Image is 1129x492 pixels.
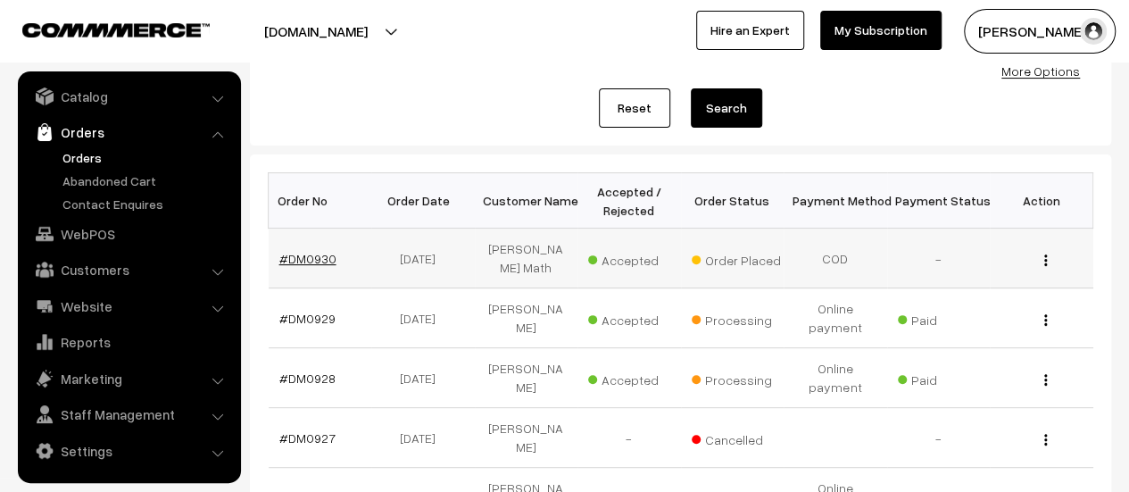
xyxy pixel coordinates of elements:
th: Action [990,173,1093,229]
td: COD [784,229,887,288]
td: Online payment [784,288,887,348]
a: My Subscription [820,11,942,50]
a: Customers [22,254,235,286]
span: Order Placed [692,246,781,270]
td: [DATE] [371,348,475,408]
td: [PERSON_NAME] Math [475,229,578,288]
td: [PERSON_NAME] [475,288,578,348]
a: Website [22,290,235,322]
a: #DM0928 [279,371,336,386]
span: Cancelled [692,426,781,449]
td: [PERSON_NAME] [475,408,578,468]
img: Menu [1044,434,1047,446]
td: [DATE] [371,288,475,348]
span: Processing [692,366,781,389]
th: Order Status [681,173,784,229]
td: [DATE] [371,408,475,468]
th: Payment Status [887,173,991,229]
span: Accepted [588,306,677,329]
img: Menu [1044,314,1047,326]
span: Paid [898,366,987,389]
a: Settings [22,435,235,467]
a: #DM0929 [279,311,336,326]
a: Contact Enquires [58,195,235,213]
a: Staff Management [22,398,235,430]
button: Search [691,88,762,128]
img: Menu [1044,254,1047,266]
a: Hire an Expert [696,11,804,50]
td: - [577,408,681,468]
a: More Options [1001,63,1080,79]
a: Marketing [22,363,235,395]
span: Processing [692,306,781,329]
button: [PERSON_NAME] [964,9,1116,54]
span: Accepted [588,366,677,389]
th: Order Date [371,173,475,229]
th: Accepted / Rejected [577,173,681,229]
td: - [887,408,991,468]
a: COMMMERCE [22,18,178,39]
span: Accepted [588,246,677,270]
td: - [887,229,991,288]
img: Menu [1044,374,1047,386]
td: [PERSON_NAME] [475,348,578,408]
th: Order No [269,173,372,229]
a: #DM0927 [279,430,336,446]
a: Reset [599,88,670,128]
a: Orders [58,148,235,167]
th: Payment Method [784,173,887,229]
a: #DM0930 [279,251,336,266]
td: Online payment [784,348,887,408]
a: Reports [22,326,235,358]
a: Orders [22,116,235,148]
img: COMMMERCE [22,23,210,37]
a: Catalog [22,80,235,113]
span: Paid [898,306,987,329]
a: WebPOS [22,218,235,250]
button: [DOMAIN_NAME] [202,9,430,54]
th: Customer Name [475,173,578,229]
td: [DATE] [371,229,475,288]
img: user [1080,18,1107,45]
a: Abandoned Cart [58,171,235,190]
